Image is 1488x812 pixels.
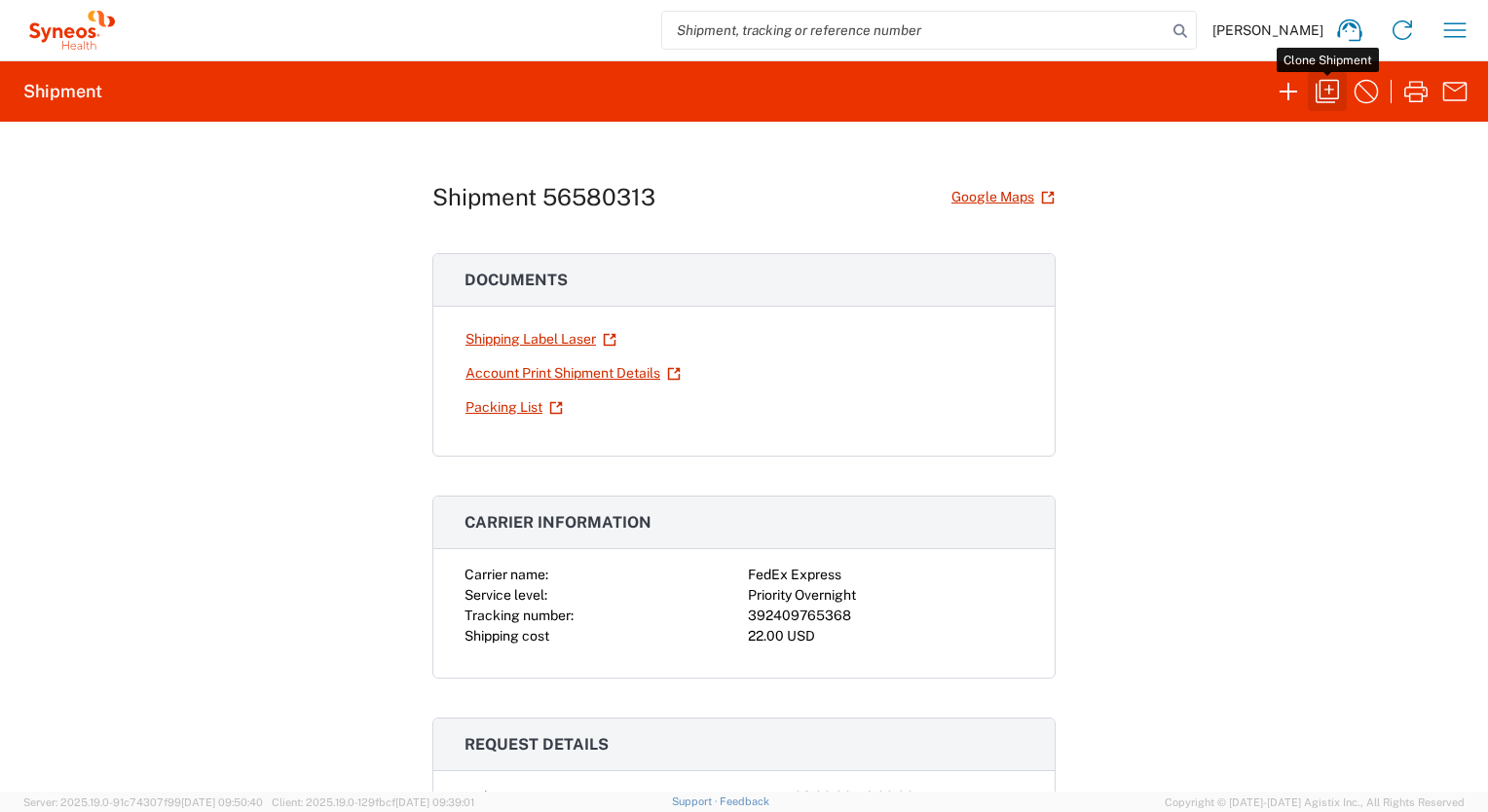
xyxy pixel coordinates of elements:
[1165,794,1465,811] span: Copyright © [DATE]-[DATE] Agistix Inc., All Rights Reserved
[672,795,721,807] a: Support
[465,513,651,532] span: Carrier information
[748,565,1023,585] div: FedEx Express
[395,796,474,808] span: [DATE] 09:39:01
[748,787,1023,807] div: [DATE] 08:00:00 - 16:00:00
[465,322,617,356] a: Shipping Label Laser
[1212,21,1323,39] span: [PERSON_NAME]
[465,356,682,390] a: Account Print Shipment Details
[465,789,540,804] span: Pickup time:
[465,567,548,582] span: Carrier name:
[465,628,549,644] span: Shipping cost
[432,183,655,211] h1: Shipment 56580313
[23,80,102,103] h2: Shipment
[465,587,547,603] span: Service level:
[181,796,263,808] span: [DATE] 09:50:40
[748,606,1023,626] div: 392409765368
[272,796,474,808] span: Client: 2025.19.0-129fbcf
[465,735,609,754] span: Request details
[465,271,568,289] span: Documents
[465,608,574,623] span: Tracking number:
[23,796,263,808] span: Server: 2025.19.0-91c74307f99
[720,795,769,807] a: Feedback
[662,12,1167,49] input: Shipment, tracking or reference number
[950,180,1056,214] a: Google Maps
[748,585,1023,606] div: Priority Overnight
[465,390,564,424] a: Packing List
[748,626,1023,646] div: 22.00 USD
